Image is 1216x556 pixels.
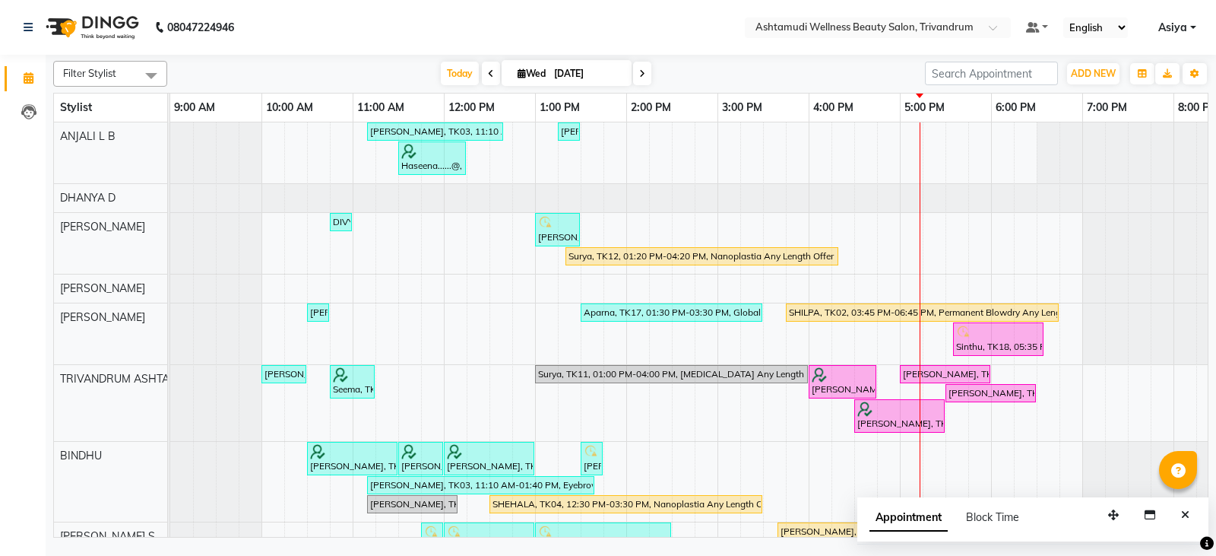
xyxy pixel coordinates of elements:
[60,310,145,324] span: [PERSON_NAME]
[1071,68,1116,79] span: ADD NEW
[400,444,442,473] div: [PERSON_NAME], TK10, 11:30 AM-12:00 PM, Normal Hair Cut
[309,444,396,473] div: [PERSON_NAME], TK10, 10:30 AM-11:30 AM, Keratin Spa
[369,125,502,138] div: [PERSON_NAME], TK03, 11:10 AM-12:40 PM, Veg Peel Facial,Eyebrows Threading,Upper Lip Threading
[331,215,350,229] div: DIVYA, TK07, 10:45 AM-11:00 AM, Eyebrows Threading
[400,144,464,173] div: Haseena......@, TK09, 11:30 AM-12:15 PM, Ironing
[491,497,761,511] div: SHEHALA, TK04, 12:30 PM-03:30 PM, Nanoplastia Any Length Offer
[445,525,533,554] div: [PERSON_NAME], TK14, 12:00 PM-01:00 PM, Hair Spa
[992,97,1040,119] a: 6:00 PM
[1083,97,1131,119] a: 7:00 PM
[60,100,92,114] span: Stylist
[441,62,479,85] span: Today
[810,367,875,396] div: [PERSON_NAME], TK13, 04:00 PM-04:45 PM, Root Touch-Up ([MEDICAL_DATA] Free)
[60,220,145,234] span: [PERSON_NAME]
[537,215,578,244] div: [PERSON_NAME], TK14, 01:00 PM-01:30 PM, Hot Oil Massage
[901,367,989,381] div: [PERSON_NAME], TK20, 05:00 PM-06:00 PM, Fruit Facial
[809,97,857,119] a: 4:00 PM
[369,478,593,492] div: [PERSON_NAME], TK03, 11:10 AM-01:40 PM, Eyebrows Threading,Upper Lip Threading,Under Arm Waxing,D...
[423,525,442,554] div: [PERSON_NAME], TK14, 11:45 AM-12:00 PM, Eyebrows Threading
[567,249,837,263] div: Surya, TK12, 01:20 PM-04:20 PM, Nanoplastia Any Length Offer
[947,386,1034,400] div: [PERSON_NAME], TK01, 05:30 PM-06:30 PM, Layer Cut
[60,129,116,143] span: ANJALI L B
[869,504,948,532] span: Appointment
[1067,63,1119,84] button: ADD NEW
[1158,20,1187,36] span: Asiya
[955,325,1042,354] div: Sinthu, TK18, 05:35 PM-06:35 PM, Protien Spa
[536,97,584,119] a: 1:00 PM
[779,525,1049,539] div: [PERSON_NAME], TK19, 03:40 PM-06:40 PM, Nanoplastia Any Length Offer
[445,97,499,119] a: 12:00 PM
[549,62,625,85] input: 2025-09-03
[60,281,145,295] span: [PERSON_NAME]
[966,510,1019,524] span: Block Time
[925,62,1058,85] input: Search Appointment
[901,97,948,119] a: 5:00 PM
[39,6,143,49] img: logo
[170,97,219,119] a: 9:00 AM
[369,497,456,511] div: [PERSON_NAME], TK03, 11:10 AM-12:10 PM, Normal Cleanup
[582,306,761,319] div: Aparna, TK17, 01:30 PM-03:30 PM, Global Colouring ([MEDICAL_DATA] Free)
[582,444,601,473] div: [PERSON_NAME], TK14, 01:30 PM-01:45 PM, Eyebrows Threading
[559,125,578,138] div: [PERSON_NAME], TK15, 01:15 PM-01:30 PM, Eyebrows Threading
[262,97,317,119] a: 10:00 AM
[60,529,155,543] span: [PERSON_NAME] S
[63,67,116,79] span: Filter Stylist
[856,402,943,431] div: [PERSON_NAME], TK16, 04:30 PM-05:30 PM, Ice Cream Pedicure
[445,444,533,473] div: [PERSON_NAME], TK10, 12:00 PM-01:00 PM, Hair Cut With Fringes
[263,367,305,381] div: [PERSON_NAME], TK05, 10:00 AM-10:30 AM, Make Up -1
[537,525,670,554] div: [PERSON_NAME], TK14, 01:00 PM-02:30 PM, Hair Spa,Normal Hair Cut,Eyebrows Threading,Spa Pedicure
[60,372,197,386] span: TRIVANDRUM ASHTAMUDI
[718,97,766,119] a: 3:00 PM
[787,306,1057,319] div: SHILPA, TK02, 03:45 PM-06:45 PM, Permanent Blowdry Any Length Offer
[353,97,408,119] a: 11:00 AM
[627,97,675,119] a: 2:00 PM
[331,367,373,396] div: Seema, TK08, 10:45 AM-11:15 AM, [PERSON_NAME]
[167,6,234,49] b: 08047224946
[514,68,549,79] span: Wed
[60,449,102,462] span: BINDHU
[1174,504,1196,527] button: Close
[60,191,116,205] span: DHANYA D
[537,367,806,381] div: Surya, TK11, 01:00 PM-04:00 PM, [MEDICAL_DATA] Any Length Offer
[309,306,328,319] div: [PERSON_NAME], TK06, 10:30 AM-10:45 AM, Eyebrows Threading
